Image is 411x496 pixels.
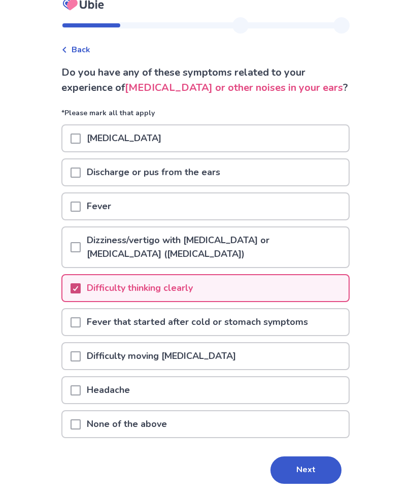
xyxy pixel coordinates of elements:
p: *Please mark all that apply [61,108,350,124]
p: Fever [81,193,117,219]
p: Difficulty thinking clearly [81,275,199,301]
p: Discharge or pus from the ears [81,159,226,185]
p: [MEDICAL_DATA] [81,125,167,151]
span: Back [72,44,90,56]
p: Difficulty moving [MEDICAL_DATA] [81,343,242,369]
p: Fever that started after cold or stomach symptoms [81,309,314,335]
p: Headache [81,377,136,403]
p: None of the above [81,411,173,437]
span: [MEDICAL_DATA] or other noises in your ears [125,81,343,94]
p: Do you have any of these symptoms related to your experience of ? [61,65,350,95]
button: Next [270,456,341,484]
p: Dizziness/vertigo with [MEDICAL_DATA] or [MEDICAL_DATA] ([MEDICAL_DATA]) [81,227,349,267]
